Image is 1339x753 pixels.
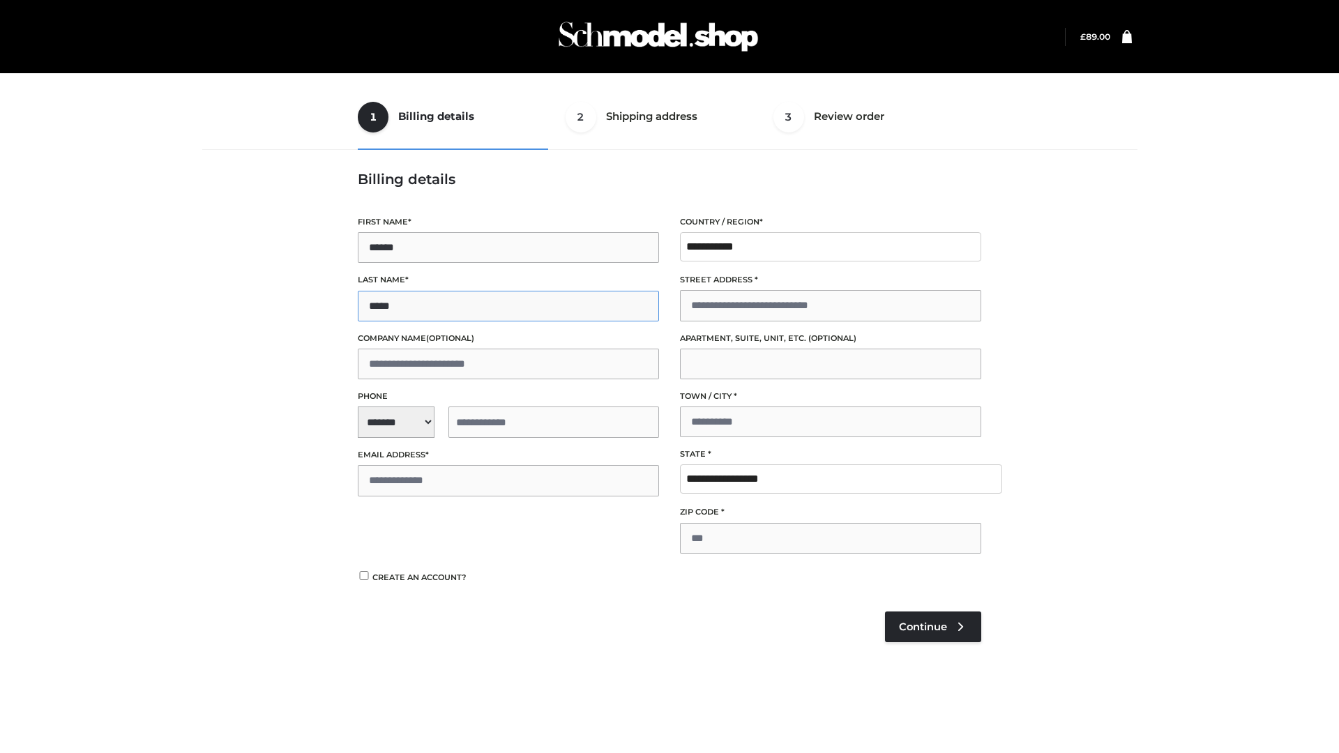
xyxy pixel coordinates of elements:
a: £89.00 [1080,31,1110,42]
label: Last name [358,273,659,287]
label: Email address [358,448,659,462]
label: Town / City [680,390,981,403]
label: First name [358,215,659,229]
img: Schmodel Admin 964 [554,9,763,64]
span: £ [1080,31,1086,42]
span: Create an account? [372,572,467,582]
span: (optional) [808,333,856,343]
label: Phone [358,390,659,403]
input: Create an account? [358,571,370,580]
a: Continue [885,611,981,642]
label: ZIP Code [680,505,981,519]
label: Country / Region [680,215,981,229]
span: Continue [899,621,947,633]
label: State [680,448,981,461]
label: Street address [680,273,981,287]
bdi: 89.00 [1080,31,1110,42]
label: Company name [358,332,659,345]
h3: Billing details [358,171,981,188]
span: (optional) [426,333,474,343]
label: Apartment, suite, unit, etc. [680,332,981,345]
